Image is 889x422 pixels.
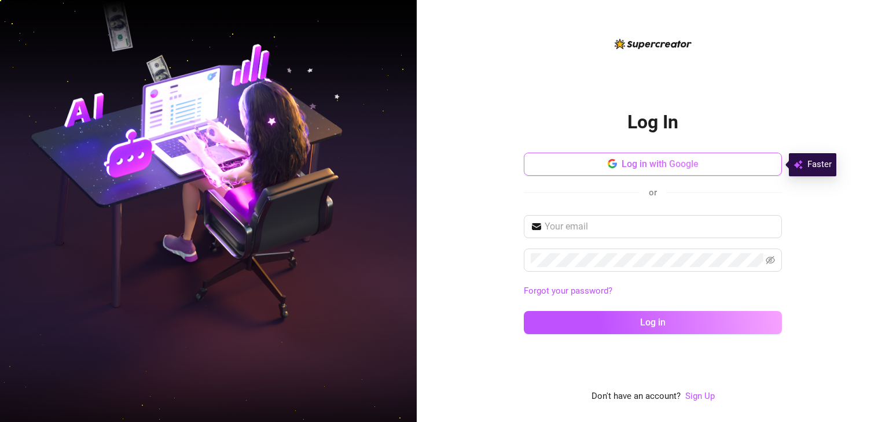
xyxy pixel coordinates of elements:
[524,284,782,298] a: Forgot your password?
[766,256,775,265] span: eye-invisible
[545,220,775,234] input: Your email
[524,286,612,296] a: Forgot your password?
[640,317,666,328] span: Log in
[524,153,782,176] button: Log in with Google
[615,39,692,49] img: logo-BBDzfeDw.svg
[807,158,832,172] span: Faster
[685,390,715,404] a: Sign Up
[524,311,782,334] button: Log in
[592,390,681,404] span: Don't have an account?
[794,158,803,172] img: svg%3e
[627,110,678,134] h2: Log In
[685,391,715,401] a: Sign Up
[622,158,699,169] span: Log in with Google
[649,187,657,198] span: or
